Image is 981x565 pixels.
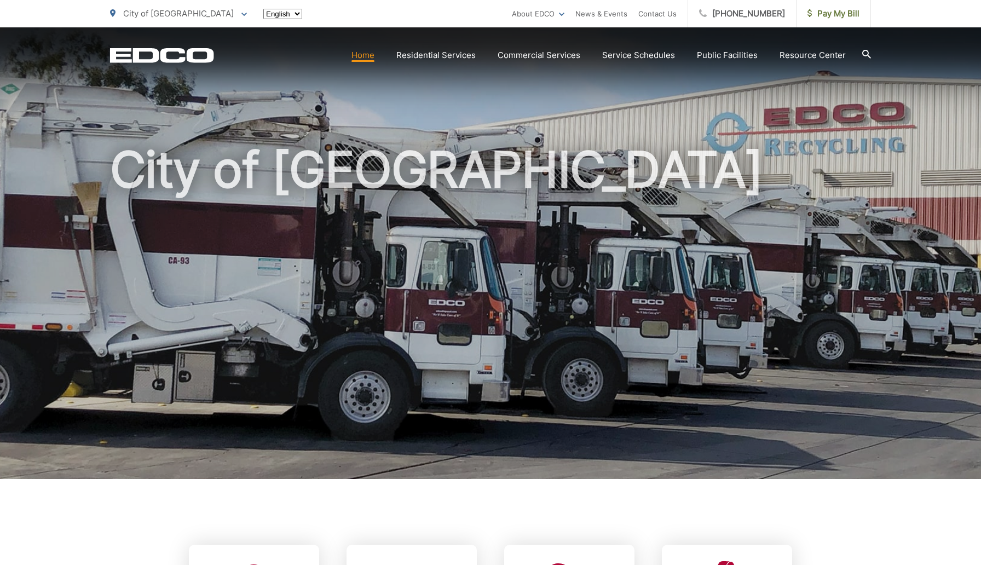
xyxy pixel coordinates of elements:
[396,49,476,62] a: Residential Services
[807,7,859,20] span: Pay My Bill
[498,49,580,62] a: Commercial Services
[697,49,758,62] a: Public Facilities
[351,49,374,62] a: Home
[263,9,302,19] select: Select a language
[123,8,234,19] span: City of [GEOGRAPHIC_DATA]
[512,7,564,20] a: About EDCO
[575,7,627,20] a: News & Events
[110,142,871,489] h1: City of [GEOGRAPHIC_DATA]
[638,7,677,20] a: Contact Us
[602,49,675,62] a: Service Schedules
[780,49,846,62] a: Resource Center
[110,48,214,63] a: EDCD logo. Return to the homepage.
